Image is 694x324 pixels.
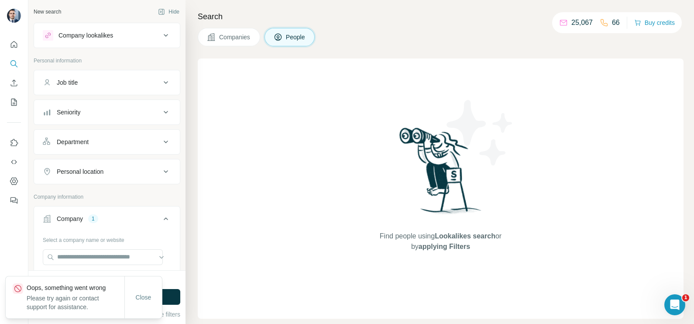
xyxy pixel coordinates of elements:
[88,215,98,223] div: 1
[57,108,80,117] div: Seniority
[34,102,180,123] button: Seniority
[419,243,470,250] span: applying Filters
[219,33,251,41] span: Companies
[152,5,186,18] button: Hide
[34,131,180,152] button: Department
[58,31,113,40] div: Company lookalikes
[34,25,180,46] button: Company lookalikes
[34,161,180,182] button: Personal location
[34,193,180,201] p: Company information
[7,135,21,151] button: Use Surfe on LinkedIn
[27,283,124,292] p: Oops, something went wrong
[664,294,685,315] iframe: Intercom live chat
[7,9,21,23] img: Avatar
[43,233,171,244] div: Select a company name or website
[34,57,180,65] p: Personal information
[682,294,689,301] span: 1
[7,37,21,52] button: Quick start
[198,10,684,23] h4: Search
[130,290,158,305] button: Close
[57,138,89,146] div: Department
[571,17,593,28] p: 25,067
[7,173,21,189] button: Dashboard
[7,94,21,110] button: My lists
[634,17,675,29] button: Buy credits
[57,78,78,87] div: Job title
[286,33,306,41] span: People
[7,56,21,72] button: Search
[57,214,83,223] div: Company
[136,293,151,302] span: Close
[7,193,21,208] button: Feedback
[34,208,180,233] button: Company1
[7,154,21,170] button: Use Surfe API
[27,294,124,311] p: Please try again or contact support for assistance.
[34,72,180,93] button: Job title
[441,93,519,172] img: Surfe Illustration - Stars
[57,167,103,176] div: Personal location
[34,8,61,16] div: New search
[371,231,510,252] span: Find people using or by
[395,125,486,223] img: Surfe Illustration - Woman searching with binoculars
[612,17,620,28] p: 66
[435,232,495,240] span: Lookalikes search
[7,75,21,91] button: Enrich CSV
